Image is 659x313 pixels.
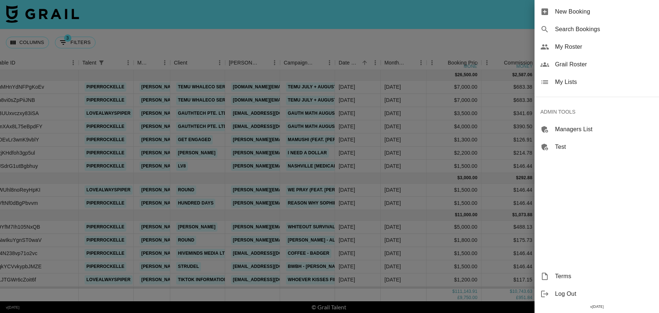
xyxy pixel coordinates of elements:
span: New Booking [555,7,653,16]
span: My Lists [555,78,653,86]
span: My Roster [555,43,653,51]
span: Log Out [555,290,653,298]
div: Search Bookings [535,21,659,38]
span: Managers List [555,125,653,134]
div: My Lists [535,73,659,91]
div: Grail Roster [535,56,659,73]
div: ADMIN TOOLS [535,103,659,121]
span: Terms [555,272,653,281]
span: Test [555,143,653,151]
span: Search Bookings [555,25,653,34]
div: v [DATE] [535,303,659,310]
div: Test [535,138,659,156]
span: Grail Roster [555,60,653,69]
div: My Roster [535,38,659,56]
div: Log Out [535,285,659,303]
div: Managers List [535,121,659,138]
div: Terms [535,268,659,285]
div: New Booking [535,3,659,21]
